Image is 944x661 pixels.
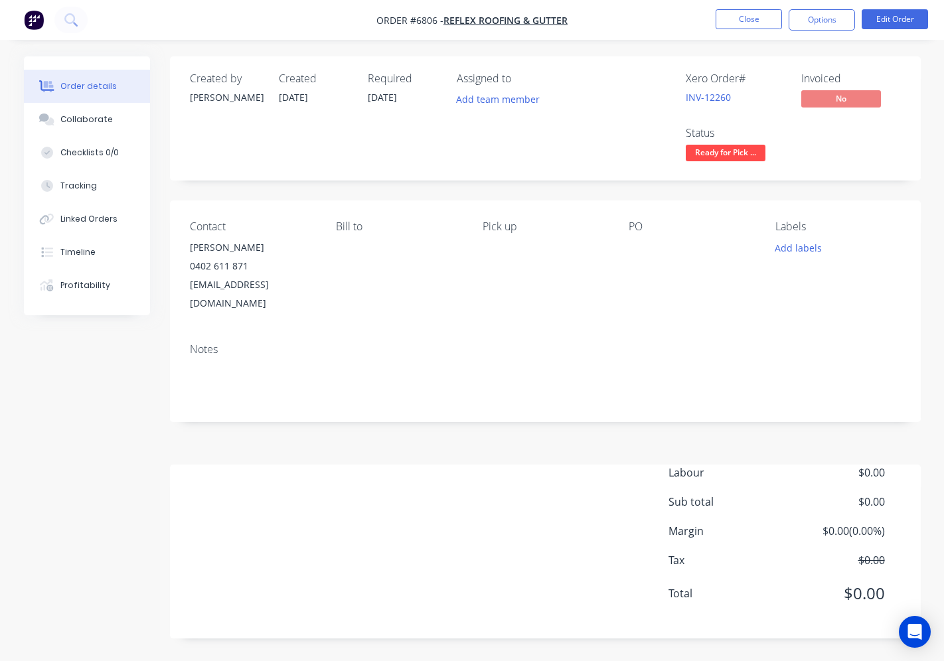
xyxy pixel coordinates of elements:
[60,80,117,92] div: Order details
[190,275,315,313] div: [EMAIL_ADDRESS][DOMAIN_NAME]
[190,238,315,313] div: [PERSON_NAME]0402 611 871[EMAIL_ADDRESS][DOMAIN_NAME]
[60,180,97,192] div: Tracking
[669,552,787,568] span: Tax
[669,465,787,480] span: Labour
[686,145,765,165] button: Ready for Pick ...
[801,90,881,107] span: No
[60,113,113,125] div: Collaborate
[686,127,785,139] div: Status
[376,14,443,27] span: Order #6806 -
[786,552,884,568] span: $0.00
[789,9,855,31] button: Options
[190,257,315,275] div: 0402 611 871
[190,238,315,257] div: [PERSON_NAME]
[457,90,547,108] button: Add team member
[24,202,150,236] button: Linked Orders
[669,523,787,539] span: Margin
[899,616,931,648] div: Open Intercom Messenger
[336,220,461,233] div: Bill to
[60,246,96,258] div: Timeline
[190,220,315,233] div: Contact
[443,14,568,27] a: Reflex Roofing & Gutter
[629,220,754,233] div: PO
[669,494,787,510] span: Sub total
[686,91,731,104] a: INV-12260
[483,220,608,233] div: Pick up
[669,585,787,601] span: Total
[368,72,441,85] div: Required
[24,103,150,136] button: Collaborate
[862,9,928,29] button: Edit Order
[60,279,110,291] div: Profitability
[786,465,884,480] span: $0.00
[801,72,901,85] div: Invoiced
[24,269,150,302] button: Profitability
[24,70,150,103] button: Order details
[279,72,352,85] div: Created
[686,145,765,161] span: Ready for Pick ...
[24,236,150,269] button: Timeline
[786,523,884,539] span: $0.00 ( 0.00 %)
[786,494,884,510] span: $0.00
[775,220,901,233] div: Labels
[457,72,590,85] div: Assigned to
[24,136,150,169] button: Checklists 0/0
[768,238,829,256] button: Add labels
[60,147,119,159] div: Checklists 0/0
[449,90,546,108] button: Add team member
[60,213,118,225] div: Linked Orders
[686,72,785,85] div: Xero Order #
[24,10,44,30] img: Factory
[24,169,150,202] button: Tracking
[190,90,263,104] div: [PERSON_NAME]
[190,72,263,85] div: Created by
[716,9,782,29] button: Close
[190,343,901,356] div: Notes
[279,91,308,104] span: [DATE]
[786,581,884,605] span: $0.00
[368,91,397,104] span: [DATE]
